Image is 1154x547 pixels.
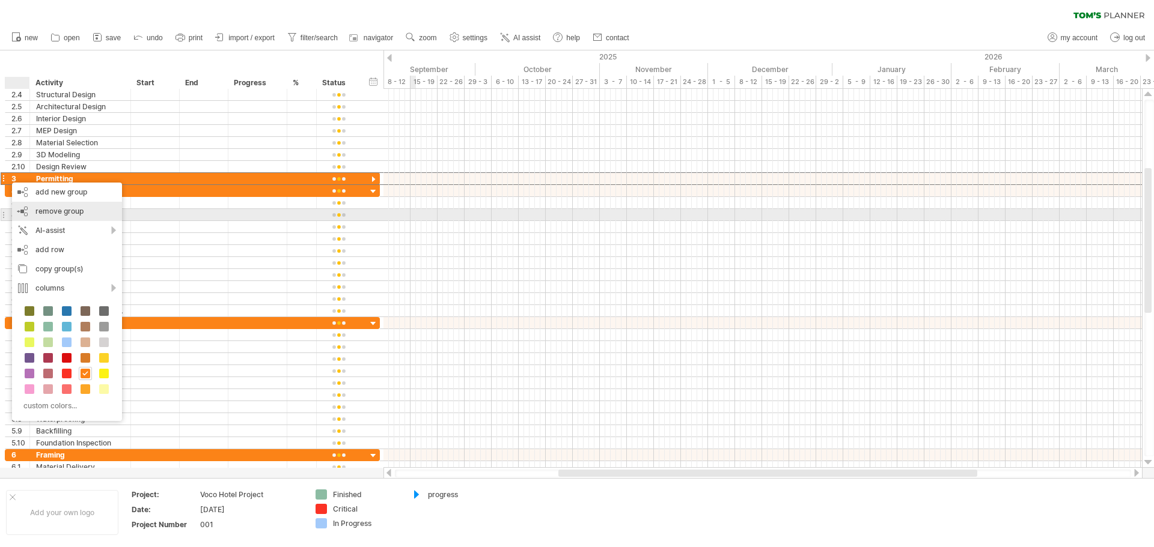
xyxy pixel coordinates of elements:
a: my account [1045,30,1101,46]
span: remove group [35,207,84,216]
div: 29 - 2 [816,76,843,88]
div: 22 - 26 [438,76,465,88]
span: filter/search [301,34,338,42]
div: Interior Design [36,113,124,124]
div: 17 - 21 [654,76,681,88]
div: January 2026 [832,63,951,76]
a: AI assist [497,30,544,46]
div: 4.8 [11,281,29,292]
div: 3 - 7 [600,76,627,88]
div: September 2025 [356,63,475,76]
div: 15 - 19 [762,76,789,88]
a: settings [447,30,491,46]
div: Material Delivery [36,461,124,473]
div: 20 - 24 [546,76,573,88]
div: 4.7 [11,269,29,280]
div: 19 - 23 [897,76,924,88]
a: save [90,30,124,46]
div: 24 - 28 [681,76,708,88]
span: zoom [419,34,436,42]
div: Project Number [132,519,198,530]
div: 2.10 [11,161,29,172]
div: 9 - 13 [978,76,1006,88]
div: February 2026 [951,63,1060,76]
a: filter/search [284,30,341,46]
a: contact [590,30,633,46]
span: save [106,34,121,42]
div: 4.1 [11,197,29,208]
div: Permitting [36,173,124,184]
div: Design Review [36,161,124,172]
div: Material Selection [36,137,124,148]
div: 10 - 14 [627,76,654,88]
div: 4 [11,185,29,196]
div: add new group [12,183,122,202]
div: Date: [132,504,198,515]
div: 2.4 [11,89,29,100]
a: navigator [347,30,397,46]
div: 16 - 20 [1114,76,1141,88]
div: 8 - 12 [735,76,762,88]
a: help [550,30,584,46]
div: Progress [234,77,280,89]
div: In Progress [333,518,398,528]
div: 16 - 20 [1006,76,1033,88]
span: print [189,34,203,42]
div: 4.2 [11,209,29,220]
div: 23 - 27 [1033,76,1060,88]
div: 6 - 10 [492,76,519,88]
span: help [566,34,580,42]
div: copy group(s) [12,259,122,279]
div: 5.8 [11,413,29,425]
div: Project: [132,489,198,500]
div: 3D Modeling [36,149,124,160]
div: 12 - 16 [870,76,897,88]
div: Architectural Design [36,101,124,112]
span: open [64,34,80,42]
a: zoom [403,30,440,46]
div: 1 - 5 [708,76,735,88]
div: 2.7 [11,125,29,136]
div: columns [12,279,122,298]
span: navigator [364,34,393,42]
div: 2.9 [11,149,29,160]
div: 4.5 [11,245,29,256]
div: 5.7 [11,401,29,413]
div: [DATE] [200,504,301,515]
span: new [25,34,38,42]
div: 2 - 6 [1060,76,1087,88]
a: new [8,30,41,46]
div: October 2025 [475,63,600,76]
div: 5.4 [11,365,29,376]
div: 15 - 19 [411,76,438,88]
div: Structural Design [36,89,124,100]
div: Foundation Inspection [36,437,124,449]
div: Framing [36,449,124,461]
span: import / export [228,34,275,42]
a: log out [1107,30,1149,46]
div: 27 - 31 [573,76,600,88]
div: Status [322,77,354,89]
div: 5 [11,317,29,328]
span: contact [606,34,629,42]
div: 29 - 3 [465,76,492,88]
div: Start [136,77,172,89]
div: 4.4 [11,233,29,244]
div: 5.10 [11,437,29,449]
div: 5.2 [11,341,29,352]
a: import / export [212,30,278,46]
div: December 2025 [708,63,832,76]
div: % [293,77,310,89]
div: 8 - 12 [383,76,411,88]
div: 2.8 [11,137,29,148]
div: 13 - 17 [519,76,546,88]
span: undo [147,34,163,42]
div: 4.10 [11,305,29,316]
div: custom colors... [18,397,112,414]
div: Add your own logo [6,490,118,535]
div: 5.3 [11,353,29,364]
div: 2 - 6 [951,76,978,88]
div: 4.3 [11,221,29,232]
a: undo [130,30,166,46]
div: 4.9 [11,293,29,304]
